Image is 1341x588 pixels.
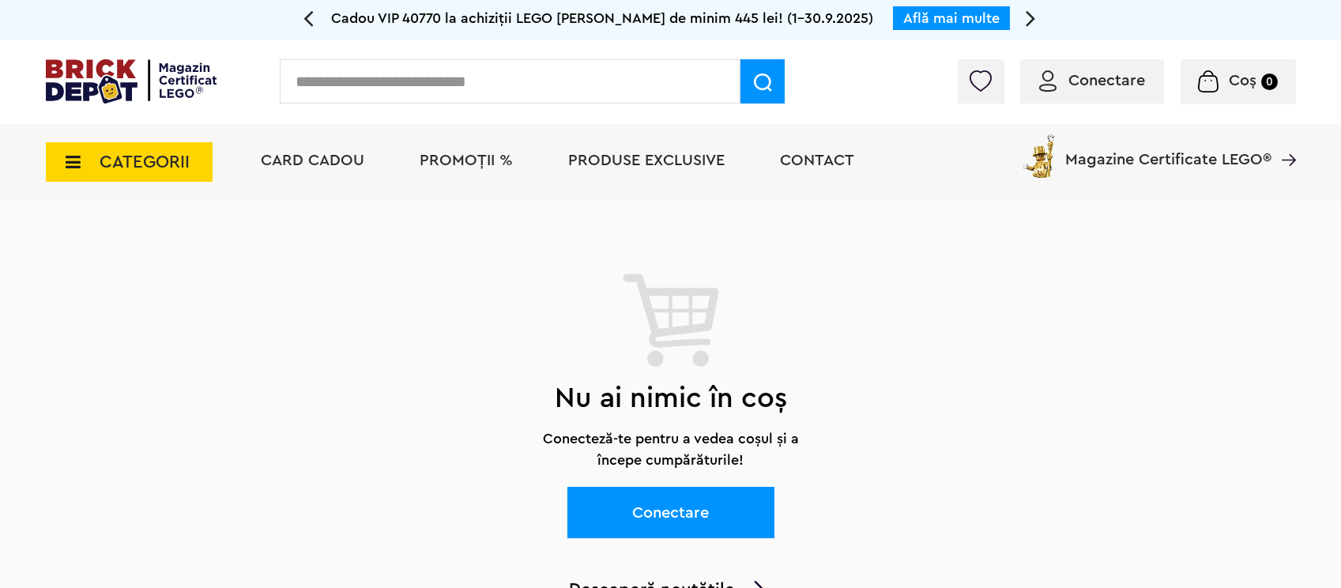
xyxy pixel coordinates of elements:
a: Conectare [567,487,774,538]
a: Produse exclusive [568,153,725,168]
a: PROMOȚII % [420,153,513,168]
a: Card Cadou [261,153,364,168]
a: Magazine Certificate LEGO® [1271,131,1296,147]
p: Conecteză-te pentru a vedea coșul și a începe cumpărăturile! [527,428,815,471]
small: 0 [1261,73,1278,90]
span: Magazine Certificate LEGO® [1065,131,1271,168]
a: Află mai multe [903,11,1000,25]
a: Contact [780,153,854,168]
span: Conectare [1068,73,1145,89]
span: Coș [1229,73,1256,89]
span: Cadou VIP 40770 la achiziții LEGO [PERSON_NAME] de minim 445 lei! (1-30.9.2025) [331,11,873,25]
a: Conectare [1039,73,1145,89]
span: CATEGORII [100,153,190,171]
h2: Nu ai nimic în coș [46,368,1296,428]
